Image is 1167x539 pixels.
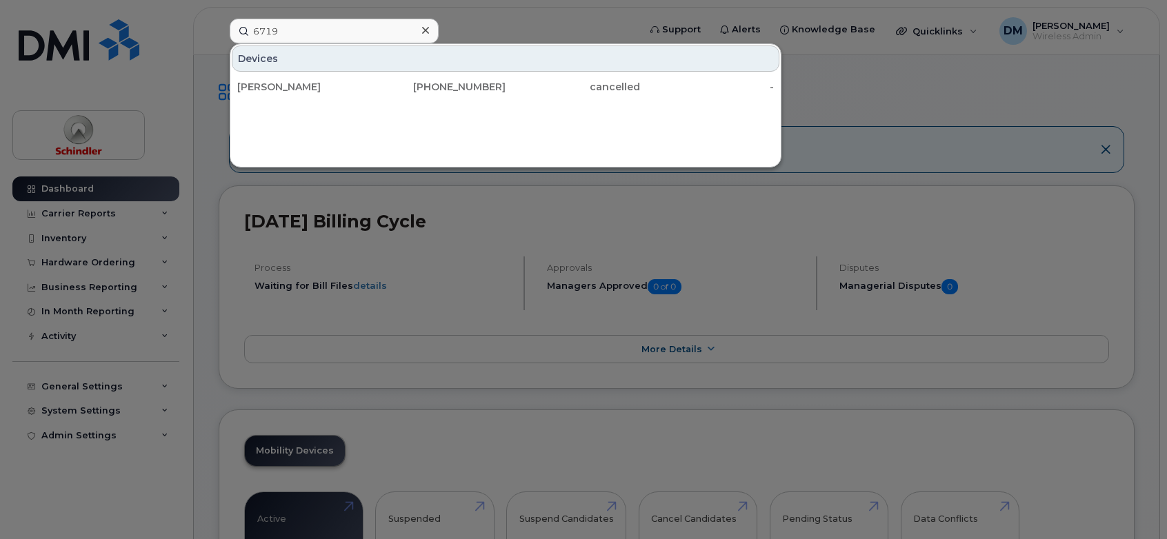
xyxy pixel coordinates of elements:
[232,74,779,99] a: [PERSON_NAME][PHONE_NUMBER]cancelled-
[506,80,640,94] div: cancelled
[372,80,506,94] div: [PHONE_NUMBER]
[237,80,372,94] div: [PERSON_NAME]
[232,45,779,72] div: Devices
[640,80,775,94] div: -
